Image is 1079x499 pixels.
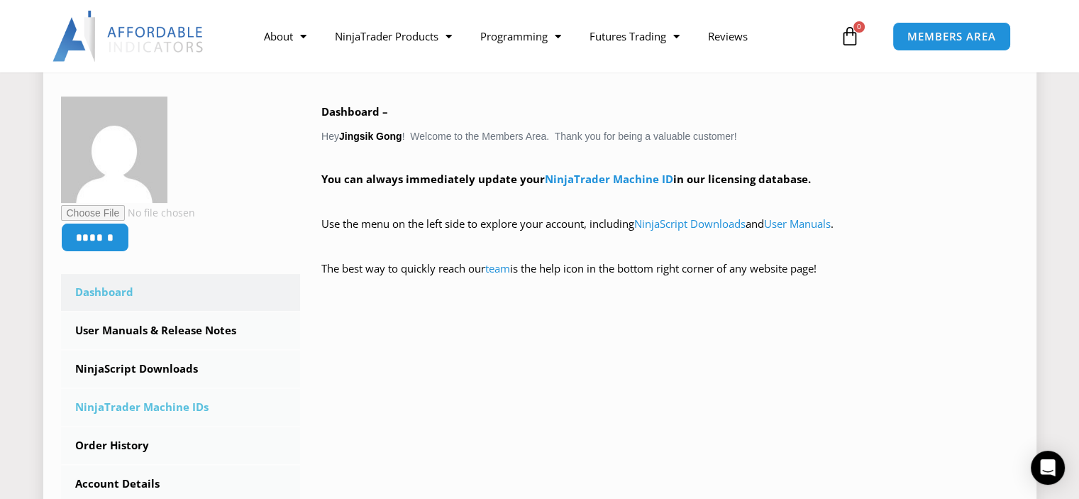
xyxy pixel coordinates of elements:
img: 3e961ded3c57598c38b75bad42f30339efeb9c3e633a926747af0a11817a7dee [61,97,167,203]
a: NinjaTrader Products [321,20,466,53]
a: Programming [466,20,575,53]
img: LogoAI | Affordable Indicators – NinjaTrader [52,11,205,62]
b: Dashboard – [321,104,388,119]
nav: Menu [250,20,836,53]
span: MEMBERS AREA [907,31,996,42]
span: 0 [853,21,865,33]
a: NinjaScript Downloads [61,351,301,388]
a: Reviews [694,20,762,53]
a: User Manuals & Release Notes [61,312,301,349]
a: NinjaTrader Machine IDs [61,389,301,426]
a: Futures Trading [575,20,694,53]
a: Order History [61,427,301,464]
p: The best way to quickly reach our is the help icon in the bottom right corner of any website page! [321,259,1019,299]
strong: Jingsik Gong [339,131,402,142]
strong: You can always immediately update your in our licensing database. [321,172,811,186]
a: About [250,20,321,53]
a: NinjaTrader Machine ID [545,172,673,186]
a: team [485,261,510,275]
a: Dashboard [61,274,301,311]
a: MEMBERS AREA [892,22,1011,51]
div: Hey ! Welcome to the Members Area. Thank you for being a valuable customer! [321,102,1019,299]
a: User Manuals [764,216,831,231]
a: NinjaScript Downloads [634,216,746,231]
a: 0 [819,16,881,57]
div: Open Intercom Messenger [1031,451,1065,485]
p: Use the menu on the left side to explore your account, including and . [321,214,1019,254]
